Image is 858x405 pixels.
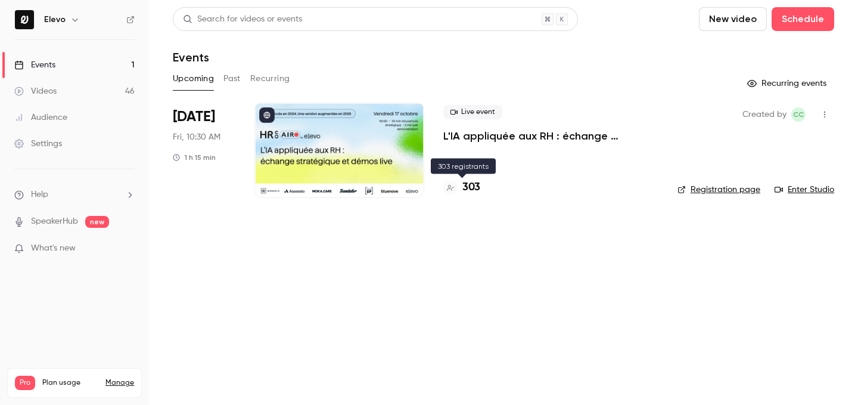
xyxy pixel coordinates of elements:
[173,103,235,198] div: Oct 17 Fri, 10:30 AM (Europe/Paris)
[223,69,241,88] button: Past
[742,74,834,93] button: Recurring events
[793,107,804,122] span: CC
[250,69,290,88] button: Recurring
[44,14,66,26] h6: Elevo
[173,107,215,126] span: [DATE]
[772,7,834,31] button: Schedule
[443,180,480,196] a: 303
[14,188,135,201] li: help-dropdown-opener
[173,50,209,64] h1: Events
[443,105,502,119] span: Live event
[173,131,220,143] span: Fri, 10:30 AM
[443,129,658,143] a: L'IA appliquée aux RH : échange stratégique et démos live.
[31,215,78,228] a: SpeakerHub
[775,184,834,196] a: Enter Studio
[14,112,67,123] div: Audience
[462,180,480,196] h4: 303
[105,378,134,388] a: Manage
[15,376,35,390] span: Pro
[742,107,786,122] span: Created by
[791,107,806,122] span: Clara Courtillier
[15,10,34,29] img: Elevo
[14,59,55,71] div: Events
[173,153,216,162] div: 1 h 15 min
[31,242,76,255] span: What's new
[85,216,109,228] span: new
[677,184,760,196] a: Registration page
[699,7,767,31] button: New video
[173,69,214,88] button: Upcoming
[31,188,48,201] span: Help
[183,13,302,26] div: Search for videos or events
[42,378,98,388] span: Plan usage
[14,138,62,150] div: Settings
[14,85,57,97] div: Videos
